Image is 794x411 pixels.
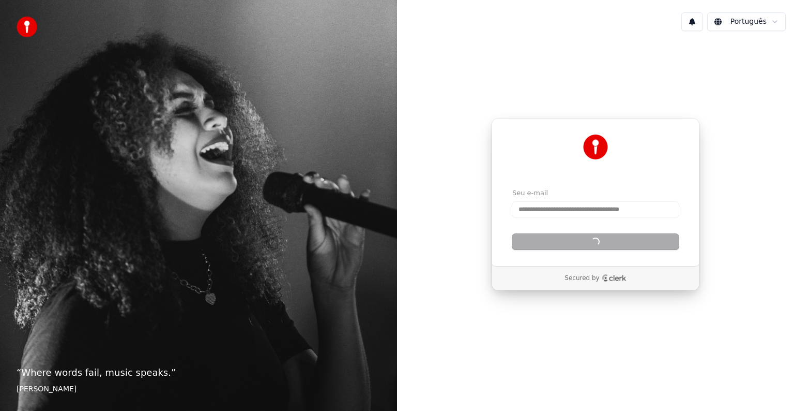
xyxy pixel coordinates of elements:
[564,274,599,283] p: Secured by
[583,135,608,159] img: Youka
[17,384,380,394] footer: [PERSON_NAME]
[602,274,627,282] a: Clerk logo
[17,17,37,37] img: youka
[17,365,380,380] p: “ Where words fail, music speaks. ”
